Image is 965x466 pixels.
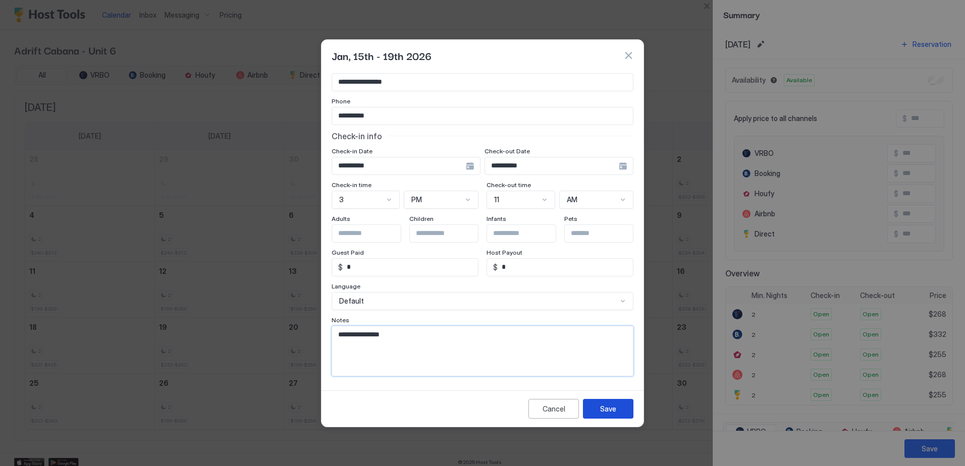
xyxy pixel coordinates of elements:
span: 11 [494,195,499,204]
input: Input Field [343,259,478,276]
span: Phone [332,97,350,105]
span: Pets [564,215,577,222]
button: Cancel [528,399,579,419]
div: Cancel [543,403,565,414]
span: Guest Paid [332,249,364,256]
span: AM [567,195,577,204]
input: Input Field [498,259,633,276]
span: $ [338,263,343,272]
input: Input Field [565,225,648,242]
input: Input Field [332,74,633,91]
input: Input Field [332,107,633,125]
input: Input Field [487,225,570,242]
textarea: Input Field [332,326,625,376]
span: PM [411,195,422,204]
input: Input Field [332,225,415,242]
span: Default [339,297,364,306]
span: Language [332,282,360,290]
div: Save [600,403,616,414]
span: Notes [332,316,349,324]
input: Input Field [410,225,493,242]
span: 3 [339,195,344,204]
span: Adults [332,215,350,222]
span: Check-out time [487,181,531,189]
span: Check-out Date [485,147,530,155]
span: Check-in Date [332,147,372,155]
input: Input Field [332,157,466,174]
input: Input Field [485,157,619,174]
span: Infants [487,215,506,222]
span: Children [409,215,434,222]
span: Jan, 15th - 19th 2026 [332,48,432,63]
span: Check-in info [332,131,382,141]
button: Save [583,399,633,419]
span: Host Payout [487,249,522,256]
span: $ [493,263,498,272]
span: Check-in time [332,181,371,189]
